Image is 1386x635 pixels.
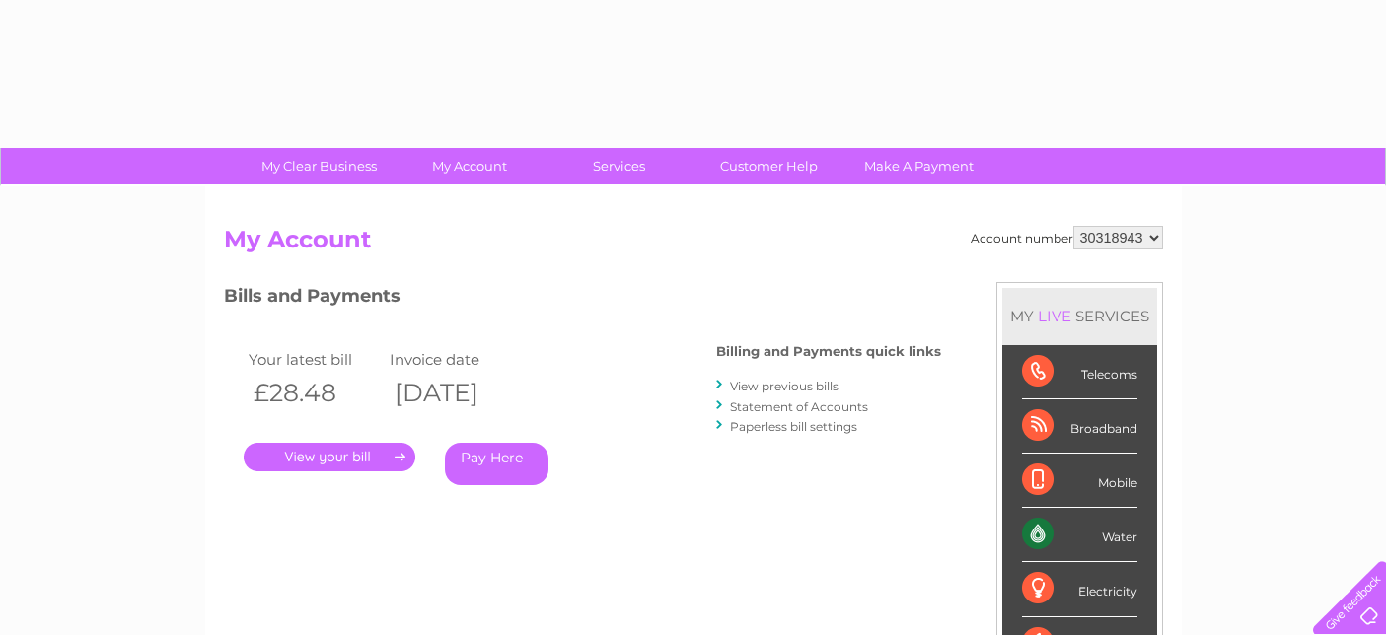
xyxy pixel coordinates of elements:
h4: Billing and Payments quick links [716,344,941,359]
h2: My Account [224,226,1163,263]
th: £28.48 [244,373,386,413]
div: Broadband [1022,399,1137,454]
div: Water [1022,508,1137,562]
div: MY SERVICES [1002,288,1157,344]
div: Electricity [1022,562,1137,616]
a: Services [538,148,700,184]
td: Invoice date [385,346,527,373]
a: . [244,443,415,471]
h3: Bills and Payments [224,282,941,317]
a: Statement of Accounts [730,399,868,414]
a: View previous bills [730,379,839,393]
div: Mobile [1022,454,1137,508]
a: Paperless bill settings [730,419,857,434]
a: Pay Here [445,443,548,485]
a: Customer Help [688,148,850,184]
td: Your latest bill [244,346,386,373]
a: Make A Payment [838,148,1000,184]
div: Telecoms [1022,345,1137,399]
div: LIVE [1034,307,1075,325]
div: Account number [971,226,1163,249]
a: My Account [388,148,550,184]
th: [DATE] [385,373,527,413]
a: My Clear Business [238,148,401,184]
